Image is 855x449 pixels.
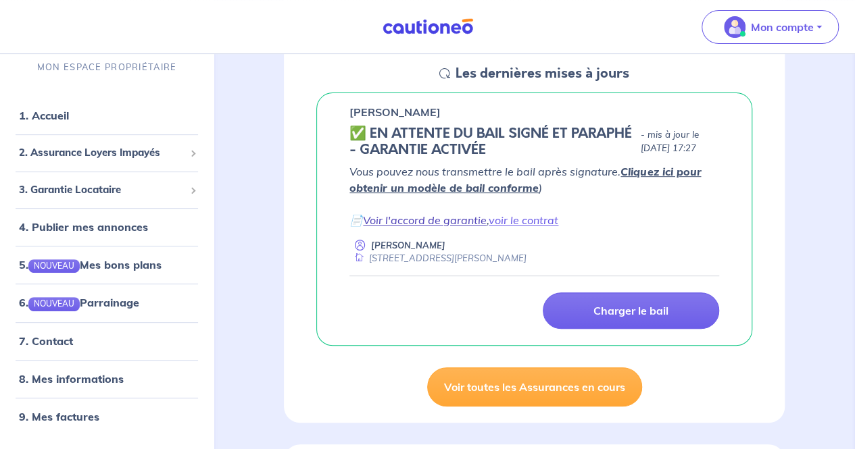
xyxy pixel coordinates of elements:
[37,61,176,74] p: MON ESPACE PROPRIÉTAIRE
[19,259,162,272] a: 5.NOUVEAUMes bons plans
[593,304,668,317] p: Charger le bail
[489,213,558,227] a: voir le contrat
[19,372,124,386] a: 8. Mes informations
[5,252,208,279] div: 5.NOUVEAUMes bons plans
[724,16,746,38] img: illu_account_valid_menu.svg
[349,252,527,265] div: [STREET_ADDRESS][PERSON_NAME]
[349,126,635,158] h5: ✅️️️ EN ATTENTE DU BAIL SIGNÉ ET PARAPHÉ - GARANTIE ACTIVÉE
[5,365,208,392] div: 8. Mes informations
[5,290,208,317] div: 6.NOUVEAUParrainage
[641,128,719,155] p: - mis à jour le [DATE] 17:27
[19,146,185,161] span: 2. Assurance Loyers Impayés
[349,213,558,227] em: 📄 ,
[5,103,208,130] div: 1. Accueil
[19,182,185,198] span: 3. Garantie Locataire
[5,403,208,430] div: 9. Mes factures
[349,126,719,158] div: state: CONTRACT-SIGNED, Context: IN-LANDLORD,IS-GL-CAUTION-IN-LANDLORD
[5,177,208,203] div: 3. Garantie Locataire
[349,165,701,194] a: Cliquez ici pour obtenir un modèle de bail conforme
[456,65,629,82] h5: Les dernières mises à jours
[702,10,839,44] button: illu_account_valid_menu.svgMon compte
[19,221,148,234] a: 4. Publier mes annonces
[543,292,719,329] a: Charger le bail
[751,19,814,35] p: Mon compte
[363,213,487,227] a: Voir l'accord de garantie
[5,140,208,167] div: 2. Assurance Loyers Impayés
[427,367,642,406] a: Voir toutes les Assurances en cours
[5,214,208,241] div: 4. Publier mes annonces
[349,104,441,120] p: [PERSON_NAME]
[19,410,99,423] a: 9. Mes factures
[5,327,208,354] div: 7. Contact
[19,109,69,123] a: 1. Accueil
[377,18,479,35] img: Cautioneo
[371,239,445,252] p: [PERSON_NAME]
[19,296,139,310] a: 6.NOUVEAUParrainage
[349,165,701,194] em: Vous pouvez nous transmettre le bail après signature. )
[19,334,73,348] a: 7. Contact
